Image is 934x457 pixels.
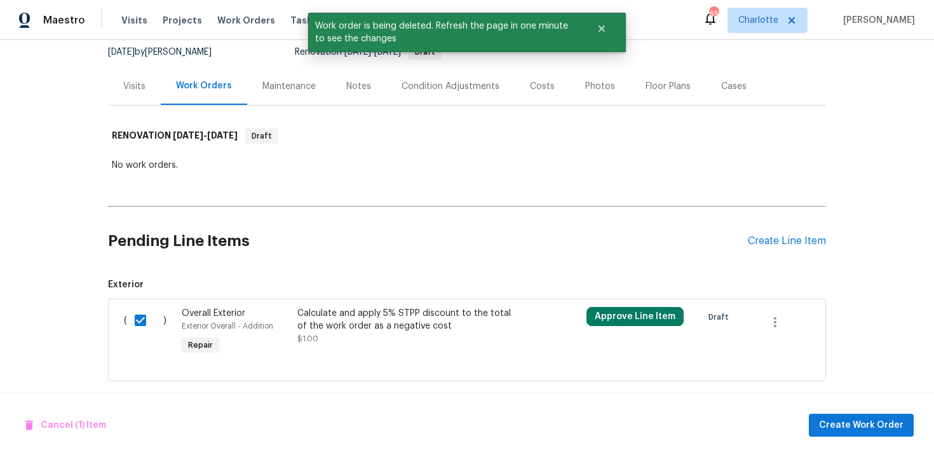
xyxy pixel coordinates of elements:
span: Cancel (1) Item [25,418,106,433]
div: Calculate and apply 5% STPP discount to the total of the work order as a negative cost [297,307,521,332]
span: Renovation [295,48,442,57]
span: - [173,131,238,140]
h2: Pending Line Items [108,212,748,271]
div: Floor Plans [646,80,691,93]
span: [DATE] [173,131,203,140]
span: Create Work Order [819,418,904,433]
div: Costs [530,80,555,93]
span: Maestro [43,14,85,27]
span: [DATE] [108,48,135,57]
div: Notes [346,80,371,93]
span: [DATE] [344,48,371,57]
span: Exterior [108,278,826,291]
div: 65 [709,8,718,20]
div: Cases [721,80,747,93]
span: Projects [163,14,202,27]
div: Condition Adjustments [402,80,499,93]
div: Create Line Item [748,235,826,247]
span: Overall Exterior [182,309,245,318]
div: Photos [585,80,615,93]
span: $1.00 [297,335,318,343]
span: Work order is being deleted. Refresh the page in one minute to see the changes [308,13,581,52]
button: Create Work Order [809,414,914,437]
div: No work orders. [112,159,822,172]
span: - [344,48,401,57]
h6: RENOVATION [112,128,238,144]
button: Close [581,16,623,41]
div: Work Orders [176,79,232,92]
span: [PERSON_NAME] [838,14,915,27]
div: ( ) [120,303,178,362]
div: RENOVATION [DATE]-[DATE]Draft [108,116,826,156]
span: [DATE] [207,131,238,140]
span: [DATE] [374,48,401,57]
div: by [PERSON_NAME] [108,44,227,60]
span: Charlotte [738,14,778,27]
span: Exterior Overall - Addition [182,322,273,330]
button: Cancel (1) Item [20,414,111,437]
span: Draft [410,48,440,56]
span: Draft [247,130,277,142]
div: Maintenance [262,80,316,93]
span: Work Orders [217,14,275,27]
div: Visits [123,80,146,93]
span: Draft [708,311,734,324]
button: Approve Line Item [586,307,684,326]
span: Visits [121,14,147,27]
span: Repair [183,339,218,351]
span: Tasks [290,16,317,25]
